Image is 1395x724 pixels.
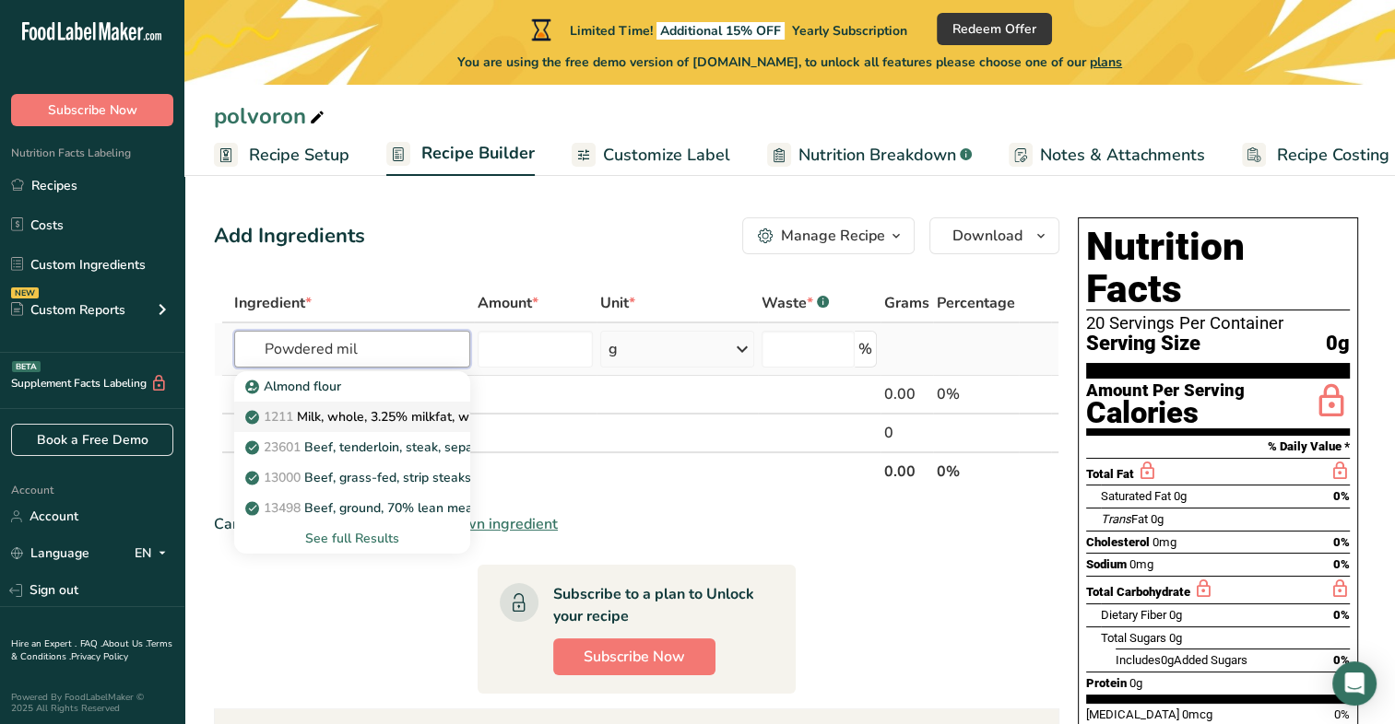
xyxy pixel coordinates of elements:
div: See full Results [234,523,470,554]
div: g [609,338,618,360]
div: NEW [11,287,39,298]
span: Protein [1086,676,1127,690]
a: Customize Label [572,134,730,176]
div: Calories [1086,400,1245,426]
span: Percentage [937,292,1015,314]
span: 0g [1326,333,1350,356]
a: Hire an Expert . [11,637,77,650]
div: Add Ingredients [214,221,365,251]
span: Subscribe Now [48,100,137,120]
div: 20 Servings Per Container [1086,314,1350,333]
button: Redeem Offer [937,13,1052,45]
span: 23601 [264,438,301,456]
button: Download [929,217,1059,254]
span: 0% [1334,707,1350,721]
a: Recipe Costing [1242,134,1389,176]
div: EN [135,543,173,565]
div: Amount Per Serving [1086,382,1245,400]
span: 0% [1333,489,1350,503]
span: Saturated Fat [1101,489,1171,503]
span: 13498 [264,499,301,517]
a: 23601Beef, tenderloin, steak, separable lean only, trimmed to 1/8" fat, all grades, raw [234,432,470,462]
a: Terms & Conditions . [11,637,172,663]
span: Redeem Offer [952,19,1036,39]
th: 0% [933,451,1019,490]
a: About Us . [102,637,147,650]
div: Waste [762,292,829,314]
span: 0mg [1153,535,1176,549]
span: Fat [1101,512,1148,526]
section: % Daily Value * [1086,436,1350,458]
h1: Nutrition Facts [1086,226,1350,310]
p: Beef, ground, 70% lean meat / 30% fat, raw [249,498,565,518]
span: Recipe Costing [1277,143,1389,168]
div: Powered By FoodLabelMaker © 2025 All Rights Reserved [11,692,173,714]
span: 0g [1161,653,1174,667]
i: Trans [1101,512,1131,526]
span: Amount [478,292,538,314]
span: 0% [1333,608,1350,622]
span: Sodium [1086,557,1127,571]
div: 0.00 [884,383,929,405]
span: Add your own ingredient [391,513,558,535]
span: 13000 [264,469,301,486]
span: Nutrition Breakdown [798,143,956,168]
span: 0% [1333,557,1350,571]
div: Can't find your ingredient? [214,513,1059,535]
div: 0 [884,422,929,444]
span: Unit [600,292,635,314]
span: Serving Size [1086,333,1200,356]
a: Almond flour [234,371,470,402]
button: Subscribe Now [553,638,715,675]
div: See full Results [249,529,455,548]
span: Notes & Attachments [1040,143,1205,168]
button: Manage Recipe [742,217,915,254]
span: Total Carbohydrate [1086,585,1190,599]
span: plans [1090,53,1122,71]
p: Beef, grass-fed, strip steaks, lean only, raw [249,468,561,487]
span: 0% [1333,535,1350,549]
div: 0% [937,383,1015,405]
span: Ingredient [234,292,312,314]
span: 1211 [264,408,293,426]
span: 0mg [1129,557,1153,571]
a: Nutrition Breakdown [767,134,972,176]
a: Privacy Policy [71,650,128,663]
span: 0% [1333,653,1350,667]
span: Dietary Fiber [1101,608,1166,622]
a: 1211Milk, whole, 3.25% milkfat, without added vitamin A and [MEDICAL_DATA] [234,402,470,432]
span: Recipe Setup [249,143,349,168]
span: You are using the free demo version of [DOMAIN_NAME], to unlock all features please choose one of... [457,53,1122,72]
span: Additional 15% OFF [656,22,785,40]
a: 13000Beef, grass-fed, strip steaks, lean only, raw [234,462,470,493]
span: Yearly Subscription [792,22,907,40]
div: Open Intercom Messenger [1332,661,1377,706]
a: Recipe Builder [386,133,535,177]
a: 13498Beef, ground, 70% lean meat / 30% fat, raw [234,493,470,523]
a: Recipe Setup [214,134,349,176]
input: Add Ingredient [234,331,470,368]
a: Notes & Attachments [1009,134,1205,176]
div: Custom Reports [11,300,125,320]
a: FAQ . [80,637,102,650]
span: Total Fat [1086,467,1134,481]
span: 0g [1169,631,1182,645]
span: 0g [1169,608,1182,622]
span: Grams [884,292,929,314]
th: 0.00 [881,451,933,490]
span: 0g [1151,512,1164,526]
button: Subscribe Now [11,94,173,126]
span: [MEDICAL_DATA] [1086,707,1179,721]
div: Subscribe to a plan to Unlock your recipe [553,583,759,627]
th: Net Totals [231,451,881,490]
span: 0g [1174,489,1187,503]
span: Customize Label [603,143,730,168]
span: 0mcg [1182,707,1212,721]
span: Includes Added Sugars [1116,653,1247,667]
span: Recipe Builder [421,141,535,166]
span: Download [952,225,1023,247]
a: Language [11,537,89,569]
p: Almond flour [249,377,341,396]
span: Total Sugars [1101,631,1166,645]
div: Limited Time! [527,18,907,41]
